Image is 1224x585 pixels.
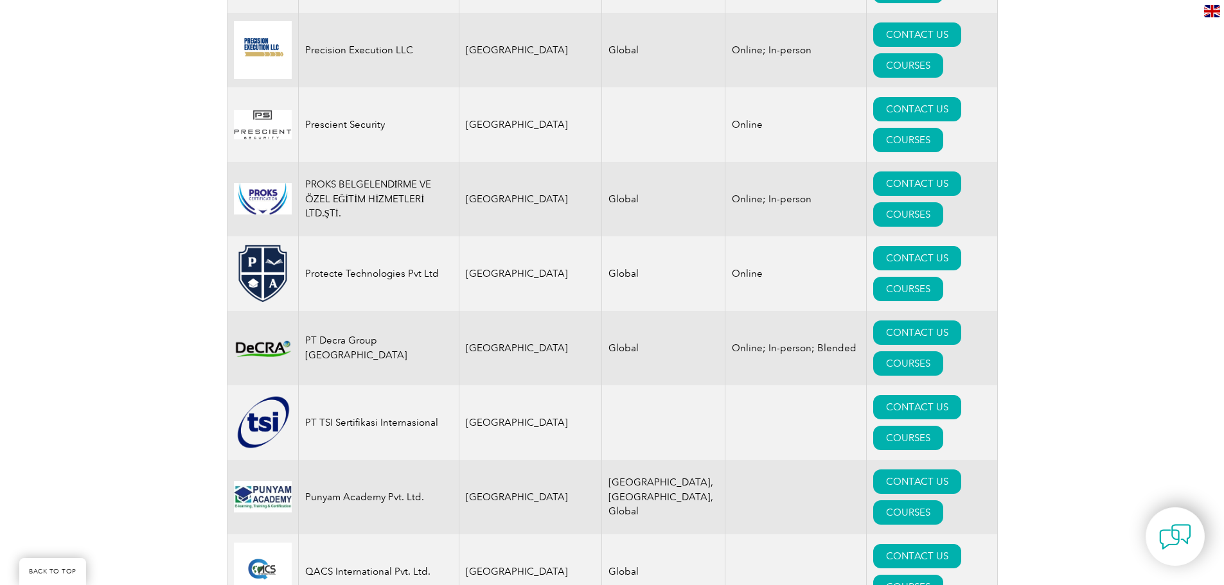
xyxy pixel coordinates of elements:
[459,311,602,385] td: [GEOGRAPHIC_DATA]
[725,236,867,311] td: Online
[725,311,867,385] td: Online; In-person; Blended
[602,13,725,87] td: Global
[234,110,292,139] img: 0d9bf4a2-33ae-ec11-983f-002248d39118-logo.png
[19,558,86,585] a: BACK TO TOP
[602,162,725,236] td: Global
[459,162,602,236] td: [GEOGRAPHIC_DATA]
[1159,521,1191,553] img: contact-chat.png
[602,311,725,385] td: Global
[873,500,943,525] a: COURSES
[298,236,459,311] td: Protecte Technologies Pvt Ltd
[234,393,292,451] img: dc893a2c-6891-ef11-8a6a-00224893fac3-logo.png
[298,162,459,236] td: PROKS BELGELENDİRME VE ÖZEL EĞİTİM HİZMETLERİ LTD.ŞTİ.
[459,236,602,311] td: [GEOGRAPHIC_DATA]
[602,236,725,311] td: Global
[234,338,292,358] img: dcca696d-bf61-ee11-8def-000d3ae1a86f-logo.png
[459,87,602,162] td: [GEOGRAPHIC_DATA]
[459,385,602,460] td: [GEOGRAPHIC_DATA]
[873,469,961,494] a: CONTACT US
[234,245,292,302] img: cda1a11f-79ac-ef11-b8e8-000d3acc3d9c-logo.png
[873,395,961,419] a: CONTACT US
[234,481,292,512] img: f556cbbb-8793-ea11-a812-000d3a79722d-logo.jpg
[873,426,943,450] a: COURSES
[873,128,943,152] a: COURSES
[873,97,961,121] a: CONTACT US
[298,87,459,162] td: Prescient Security
[459,13,602,87] td: [GEOGRAPHIC_DATA]
[873,171,961,196] a: CONTACT US
[873,277,943,301] a: COURSES
[873,202,943,227] a: COURSES
[298,13,459,87] td: Precision Execution LLC
[298,460,459,534] td: Punyam Academy Pvt. Ltd.
[873,351,943,376] a: COURSES
[873,246,961,270] a: CONTACT US
[298,385,459,460] td: PT TSI Sertifikasi Internasional
[725,13,867,87] td: Online; In-person
[1204,5,1220,17] img: en
[725,87,867,162] td: Online
[234,21,292,79] img: 33be4089-c493-ea11-a812-000d3ae11abd-logo.png
[873,53,943,78] a: COURSES
[602,460,725,534] td: [GEOGRAPHIC_DATA], [GEOGRAPHIC_DATA], Global
[873,320,961,345] a: CONTACT US
[298,311,459,385] td: PT Decra Group [GEOGRAPHIC_DATA]
[873,544,961,568] a: CONTACT US
[459,460,602,534] td: [GEOGRAPHIC_DATA]
[234,183,292,214] img: 7fe69a6b-c8e3-ea11-a813-000d3a79722d-logo.jpg
[873,22,961,47] a: CONTACT US
[725,162,867,236] td: Online; In-person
